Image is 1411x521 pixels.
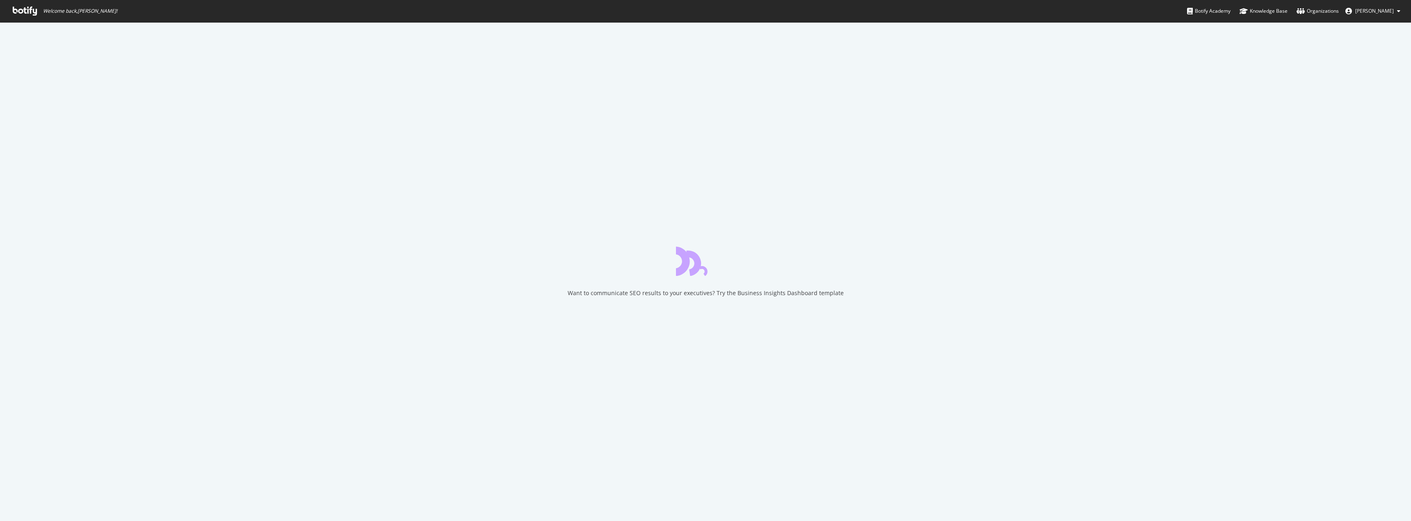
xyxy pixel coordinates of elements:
div: animation [676,246,735,276]
div: Want to communicate SEO results to your executives? Try the Business Insights Dashboard template [568,289,844,297]
span: ellen skog [1355,7,1394,14]
button: [PERSON_NAME] [1339,5,1407,18]
span: Welcome back, [PERSON_NAME] ! [43,8,117,14]
div: Knowledge Base [1240,7,1288,15]
div: Botify Academy [1187,7,1231,15]
div: Organizations [1297,7,1339,15]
